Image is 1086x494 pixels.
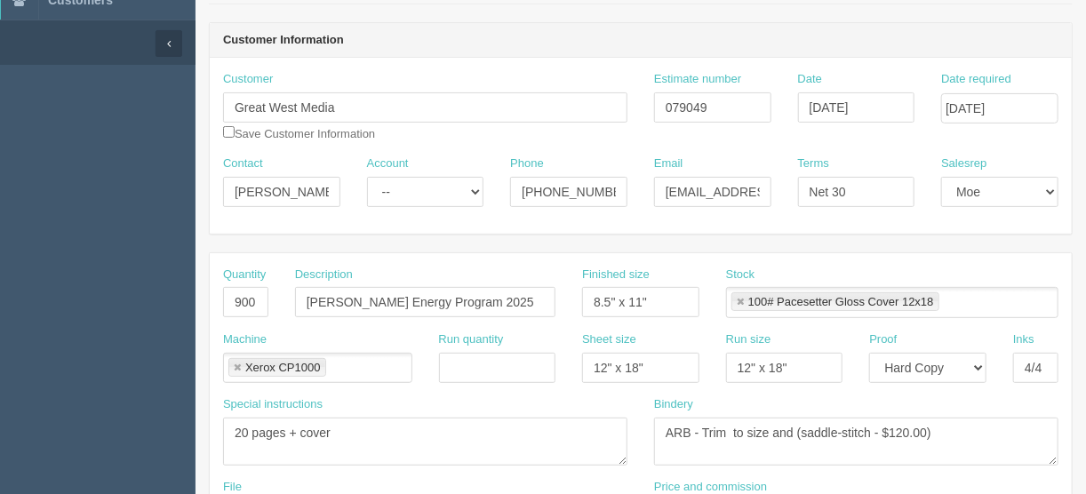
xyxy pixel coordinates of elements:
label: Proof [869,331,897,348]
div: 100# Pacesetter Gloss Cover 12x18 [748,296,934,307]
label: Contact [223,155,263,172]
div: Xerox CP1000 [245,362,321,373]
input: Enter customer name [223,92,627,123]
label: Finished size [582,267,650,283]
label: Date [798,71,822,88]
label: Run size [726,331,771,348]
label: Estimate number [654,71,741,88]
label: Date required [941,71,1011,88]
label: Description [295,267,353,283]
label: Phone [510,155,544,172]
textarea: 52 pages self-cover [223,418,627,466]
label: Salesrep [941,155,986,172]
header: Customer Information [210,23,1072,59]
label: Inks [1013,331,1034,348]
label: Terms [798,155,829,172]
textarea: ARB - Trim to size and (saddle-stitch - $120.00) [654,418,1058,466]
label: Quantity [223,267,266,283]
label: Stock [726,267,755,283]
label: Machine [223,331,267,348]
label: Special instructions [223,396,323,413]
label: Run quantity [439,331,504,348]
label: Bindery [654,396,693,413]
label: Account [367,155,409,172]
label: Sheet size [582,331,636,348]
div: Save Customer Information [223,71,627,142]
label: Email [654,155,683,172]
label: Customer [223,71,273,88]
